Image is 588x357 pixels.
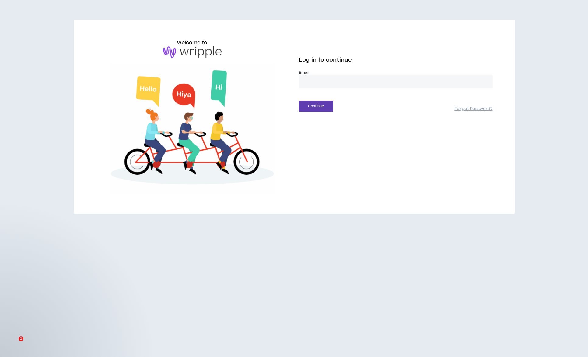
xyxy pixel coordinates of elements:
span: Log in to continue [299,56,352,64]
span: 1 [19,336,23,341]
iframe: Intercom notifications message [5,298,126,341]
img: logo-brand.png [163,46,222,58]
label: Email [299,70,493,75]
h6: welcome to [177,39,207,46]
img: Welcome to Wripple [96,64,289,195]
iframe: Intercom live chat [6,336,21,351]
a: Forgot Password? [454,106,492,112]
button: Continue [299,101,333,112]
